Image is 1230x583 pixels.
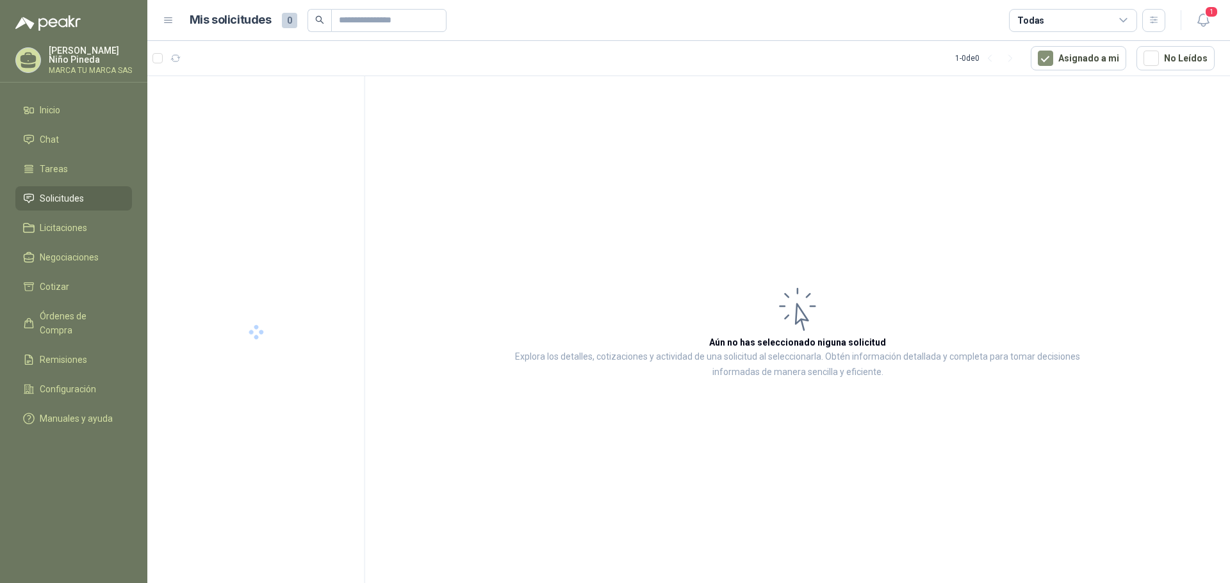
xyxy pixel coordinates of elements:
h3: Aún no has seleccionado niguna solicitud [709,335,886,349]
span: Tareas [40,162,68,176]
span: Remisiones [40,353,87,367]
a: Inicio [15,98,132,122]
a: Órdenes de Compra [15,304,132,342]
span: Configuración [40,382,96,396]
p: Explora los detalles, cotizaciones y actividad de una solicitud al seleccionarla. Obtén informaci... [493,349,1102,380]
span: 0 [282,13,297,28]
span: Cotizar [40,280,69,294]
span: Manuales y ayuda [40,411,113,426]
span: Licitaciones [40,221,87,235]
span: Negociaciones [40,250,99,264]
a: Solicitudes [15,186,132,211]
div: 1 - 0 de 0 [955,48,1021,68]
p: MARCA TU MARCA SAS [49,67,132,74]
div: Todas [1017,13,1044,28]
a: Licitaciones [15,216,132,240]
p: [PERSON_NAME] Niño Pineda [49,46,132,64]
span: Solicitudes [40,191,84,205]
span: search [315,15,324,24]
a: Negociaciones [15,245,132,269]
a: Configuración [15,377,132,401]
a: Remisiones [15,347,132,372]
a: Chat [15,127,132,152]
span: 1 [1204,6,1218,18]
img: Logo peakr [15,15,81,31]
button: 1 [1192,9,1215,32]
button: Asignado a mi [1031,46,1126,70]
h1: Mis solicitudes [190,11,272,29]
a: Manuales y ayuda [15,406,132,431]
span: Inicio [40,103,60,117]
span: Chat [40,132,59,147]
button: No Leídos [1136,46,1215,70]
a: Tareas [15,157,132,181]
a: Cotizar [15,275,132,299]
span: Órdenes de Compra [40,309,120,337]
